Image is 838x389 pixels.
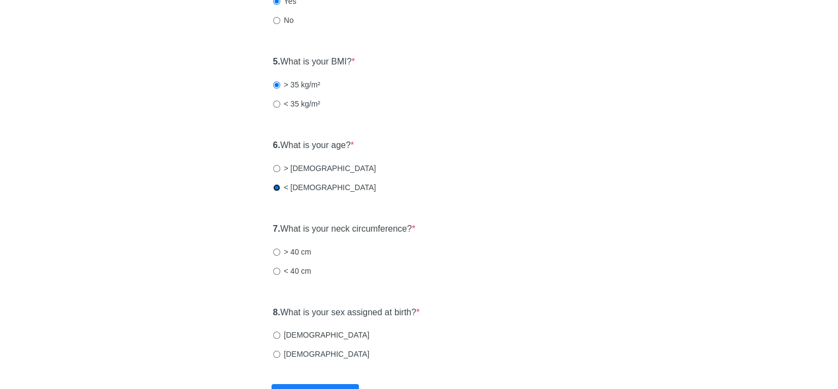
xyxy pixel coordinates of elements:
[273,15,294,26] label: No
[273,57,280,66] strong: 5.
[273,332,280,339] input: [DEMOGRAPHIC_DATA]
[273,224,280,233] strong: 7.
[273,140,280,150] strong: 6.
[273,308,280,317] strong: 8.
[273,101,280,108] input: < 35 kg/m²
[273,165,280,172] input: > [DEMOGRAPHIC_DATA]
[273,182,376,193] label: < [DEMOGRAPHIC_DATA]
[273,184,280,191] input: < [DEMOGRAPHIC_DATA]
[273,268,280,275] input: < 40 cm
[273,349,370,359] label: [DEMOGRAPHIC_DATA]
[273,249,280,256] input: > 40 cm
[273,56,355,68] label: What is your BMI?
[273,266,311,276] label: < 40 cm
[273,307,420,319] label: What is your sex assigned at birth?
[273,163,376,174] label: > [DEMOGRAPHIC_DATA]
[273,246,311,257] label: > 40 cm
[273,329,370,340] label: [DEMOGRAPHIC_DATA]
[273,17,280,24] input: No
[273,79,321,90] label: > 35 kg/m²
[273,223,416,235] label: What is your neck circumference?
[273,139,355,152] label: What is your age?
[273,98,321,109] label: < 35 kg/m²
[273,351,280,358] input: [DEMOGRAPHIC_DATA]
[273,81,280,89] input: > 35 kg/m²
